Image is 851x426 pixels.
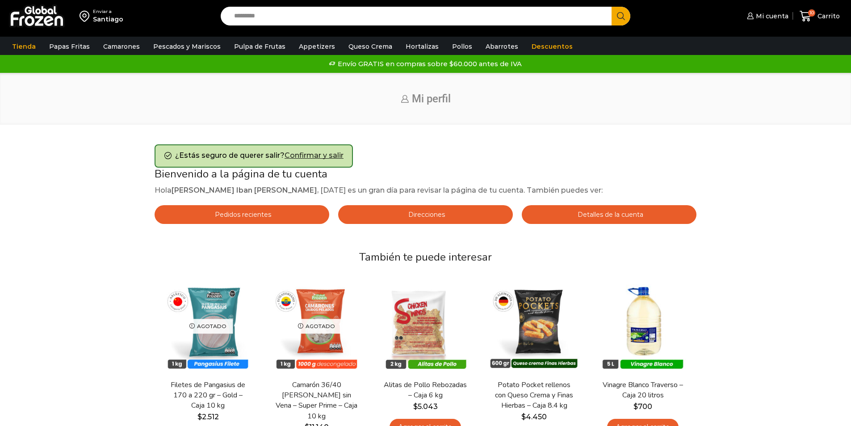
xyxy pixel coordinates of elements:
[80,8,93,24] img: address-field-icon.svg
[155,167,327,181] span: Bienvenido a la página de tu cuenta
[197,413,202,421] span: $
[294,38,340,55] a: Appetizers
[285,151,344,160] a: Confirmar y salir
[413,402,438,411] bdi: 5.043
[344,38,397,55] a: Queso Crema
[359,250,492,264] span: También te puede interesar
[155,205,329,224] a: Pedidos recientes
[521,413,526,421] span: $
[754,12,788,21] span: Mi cuenta
[155,185,696,196] p: Hola , [DATE] es un gran día para revisar la página de tu cuenta. También puedes ver:
[575,211,643,219] span: Detalles de la cuenta
[172,186,317,194] strong: [PERSON_NAME] Iban [PERSON_NAME]
[183,319,233,333] p: Agotado
[383,380,467,401] a: Alitas de Pollo Rebozadas – Caja 6 kg
[213,211,271,219] span: Pedidos recientes
[197,413,219,421] bdi: 2.512
[745,7,788,25] a: Mi cuenta
[612,7,630,25] button: Search button
[166,380,250,411] a: Filetes de Pangasius de 170 a 220 gr – Gold – Caja 10 kg
[601,380,685,401] a: Vinagre Blanco Traverso – Caja 20 litros
[406,211,445,219] span: Direcciones
[149,38,225,55] a: Pescados y Mariscos
[527,38,577,55] a: Descuentos
[492,380,576,411] a: Potato Pocket rellenos con Queso Crema y Finas Hierbas – Caja 8.4 kg
[521,413,547,421] bdi: 4.450
[275,380,359,422] a: Camarón 36/40 [PERSON_NAME] sin Vena – Super Prime – Caja 10 kg
[522,205,696,224] a: Detalles de la cuenta
[155,144,353,168] div: ¿Estás seguro de querer salir?
[292,319,341,333] p: Agotado
[45,38,94,55] a: Papas Fritas
[815,12,840,21] span: Carrito
[8,38,40,55] a: Tienda
[633,402,652,411] bdi: 700
[93,8,123,15] div: Enviar a
[93,15,123,24] div: Santiago
[797,6,842,27] a: 10 Carrito
[448,38,477,55] a: Pollos
[99,38,144,55] a: Camarones
[633,402,638,411] span: $
[413,402,418,411] span: $
[481,38,523,55] a: Abarrotes
[401,38,443,55] a: Hortalizas
[412,93,451,105] span: Mi perfil
[338,205,513,224] a: Direcciones
[230,38,290,55] a: Pulpa de Frutas
[808,9,815,17] span: 10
